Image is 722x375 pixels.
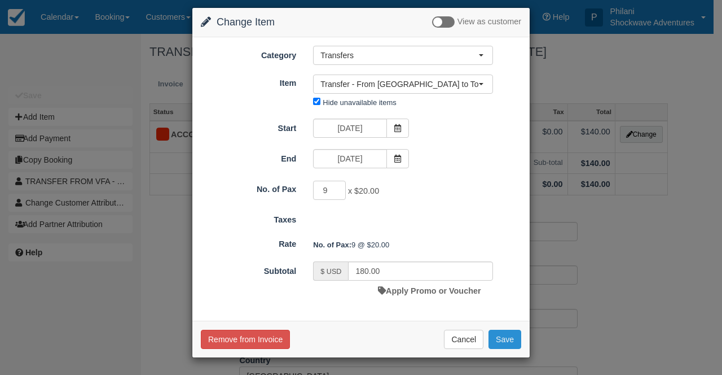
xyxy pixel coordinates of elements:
strong: No. of Pax [313,241,351,249]
a: Apply Promo or Voucher [378,286,481,295]
button: Remove from Invoice [201,330,290,349]
button: Transfers [313,46,493,65]
span: View as customer [457,18,521,27]
input: No. of Pax [313,181,346,200]
label: No. of Pax [192,180,305,195]
label: Start [192,119,305,134]
span: Transfer - From [GEOGRAPHIC_DATA] to Town Hotels (50) [320,79,478,90]
label: Taxes [192,210,305,226]
button: Save [488,330,521,349]
span: Change Item [217,16,275,28]
button: Transfer - From [GEOGRAPHIC_DATA] to Town Hotels (50) [313,75,493,94]
span: Transfers [320,50,478,61]
button: Cancel [444,330,483,349]
div: 9 @ $20.00 [305,236,530,254]
span: x $20.00 [348,187,379,196]
label: Item [192,73,305,89]
small: $ USD [320,268,341,276]
label: Category [192,46,305,62]
label: Subtotal [192,261,305,277]
label: Hide unavailable items [323,98,396,107]
label: End [192,149,305,165]
label: Rate [192,234,305,250]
